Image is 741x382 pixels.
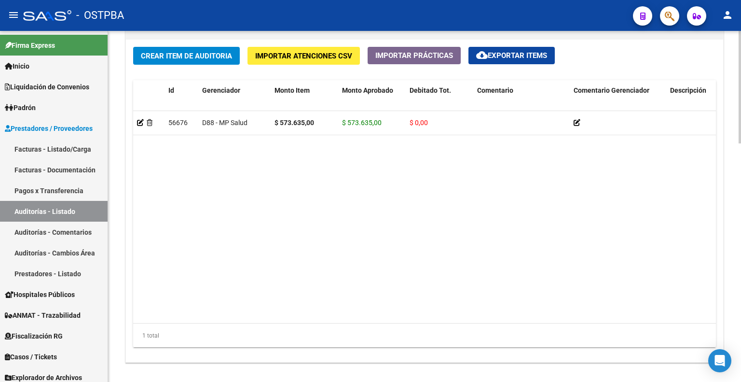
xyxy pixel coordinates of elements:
datatable-header-cell: Monto Item [271,80,338,123]
span: Inicio [5,61,29,71]
span: Comentario Gerenciador [574,86,649,94]
span: D88 - MP Salud [202,119,247,127]
datatable-header-cell: Comentario Gerenciador [570,80,666,123]
span: Padrón [5,102,36,113]
button: Exportar Items [468,47,555,64]
button: Crear Item de Auditoria [133,47,240,65]
span: Monto Item [274,86,310,94]
span: Prestadores / Proveedores [5,123,93,134]
datatable-header-cell: Debitado Tot. [406,80,473,123]
mat-icon: person [722,9,733,21]
span: - OSTPBA [76,5,124,26]
button: Importar Prácticas [368,47,461,64]
mat-icon: cloud_download [476,49,488,61]
span: Importar Prácticas [375,51,453,60]
span: ANMAT - Trazabilidad [5,310,81,321]
datatable-header-cell: Id [165,80,198,123]
span: Importar Atenciones CSV [255,52,352,60]
span: Casos / Tickets [5,352,57,362]
strong: $ 573.635,00 [274,119,314,127]
datatable-header-cell: Comentario [473,80,570,123]
span: Debitado Tot. [410,86,451,94]
span: $ 0,00 [410,119,428,127]
div: Open Intercom Messenger [708,349,731,372]
button: Importar Atenciones CSV [247,47,360,65]
span: Comentario [477,86,513,94]
datatable-header-cell: Gerenciador [198,80,271,123]
span: Monto Aprobado [342,86,393,94]
span: $ 573.635,00 [342,119,382,127]
span: 56676 [168,119,188,127]
mat-icon: menu [8,9,19,21]
span: Firma Express [5,40,55,51]
span: Crear Item de Auditoria [141,52,232,60]
span: Liquidación de Convenios [5,82,89,92]
datatable-header-cell: Monto Aprobado [338,80,406,123]
span: Fiscalización RG [5,331,63,341]
span: Descripción [670,86,706,94]
span: Id [168,86,174,94]
span: Exportar Items [476,51,547,60]
span: Gerenciador [202,86,240,94]
span: Hospitales Públicos [5,289,75,300]
div: 1 total [133,324,716,348]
